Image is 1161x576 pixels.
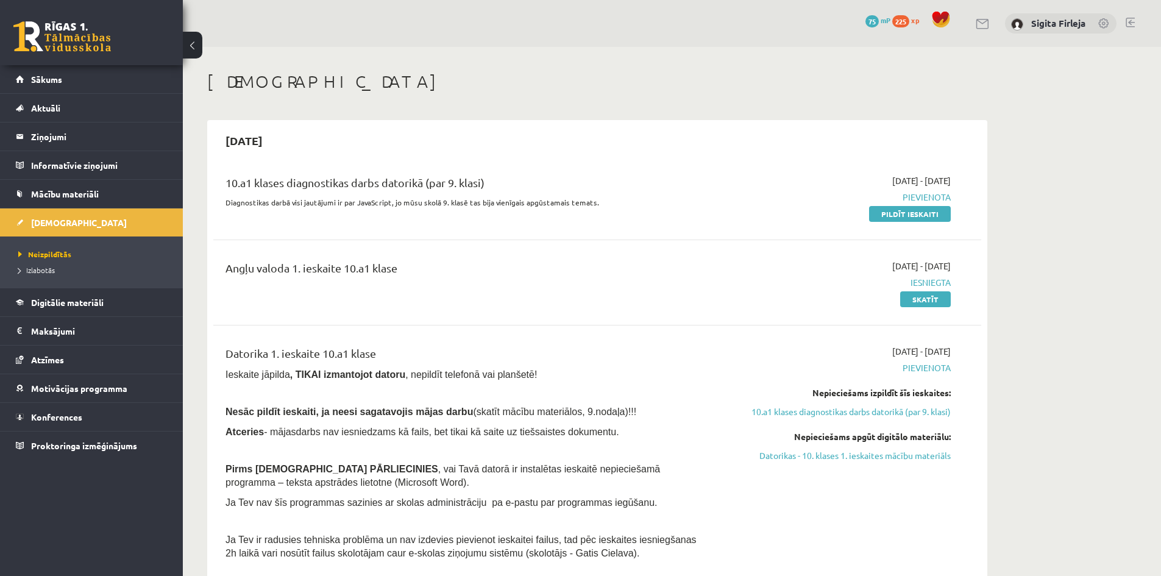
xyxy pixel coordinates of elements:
div: Nepieciešams apgūt digitālo materiālu: [721,430,951,443]
span: Mācību materiāli [31,188,99,199]
a: 10.a1 klases diagnostikas darbs datorikā (par 9. klasi) [721,405,951,418]
p: Diagnostikas darbā visi jautājumi ir par JavaScript, jo mūsu skolā 9. klasē tas bija vienīgais ap... [225,197,703,208]
span: 75 [865,15,879,27]
span: Proktoringa izmēģinājums [31,440,137,451]
legend: Ziņojumi [31,123,168,151]
a: Skatīt [900,291,951,307]
a: Sākums [16,65,168,93]
a: Neizpildītās [18,249,171,260]
span: Digitālie materiāli [31,297,104,308]
div: 10.a1 klases diagnostikas darbs datorikā (par 9. klasi) [225,174,703,197]
a: Rīgas 1. Tālmācības vidusskola [13,21,111,52]
span: Neizpildītās [18,249,71,259]
span: [DATE] - [DATE] [892,174,951,187]
span: xp [911,15,919,25]
img: Sigita Firleja [1011,18,1023,30]
h2: [DATE] [213,126,275,155]
a: [DEMOGRAPHIC_DATA] [16,208,168,236]
span: Pievienota [721,191,951,204]
span: , vai Tavā datorā ir instalētas ieskaitē nepieciešamā programma – teksta apstrādes lietotne (Micr... [225,464,660,488]
span: Ja Tev ir radusies tehniska problēma un nav izdevies pievienot ieskaitei failus, tad pēc ieskaite... [225,535,697,558]
span: Ja Tev nav šīs programmas sazinies ar skolas administrāciju pa e-pastu par programmas iegūšanu. [225,497,657,508]
span: [DATE] - [DATE] [892,260,951,272]
a: Atzīmes [16,346,168,374]
span: [DEMOGRAPHIC_DATA] [31,217,127,228]
a: 75 mP [865,15,890,25]
h1: [DEMOGRAPHIC_DATA] [207,71,987,92]
span: Motivācijas programma [31,383,127,394]
a: Izlabotās [18,265,171,276]
span: Nesāc pildīt ieskaiti, ja neesi sagatavojis mājas darbu [225,407,473,417]
div: Nepieciešams izpildīt šīs ieskaites: [721,386,951,399]
a: Digitālie materiāli [16,288,168,316]
a: Aktuāli [16,94,168,122]
a: Pildīt ieskaiti [869,206,951,222]
a: Motivācijas programma [16,374,168,402]
span: Pirms [DEMOGRAPHIC_DATA] PĀRLIECINIES [225,464,438,474]
a: Mācību materiāli [16,180,168,208]
span: (skatīt mācību materiālos, 9.nodaļa)!!! [473,407,636,417]
span: 225 [892,15,909,27]
span: Ieskaite jāpilda , nepildīt telefonā vai planšetē! [225,369,537,380]
span: Atzīmes [31,354,64,365]
legend: Maksājumi [31,317,168,345]
a: Ziņojumi [16,123,168,151]
span: Izlabotās [18,265,55,275]
span: Pievienota [721,361,951,374]
span: Aktuāli [31,102,60,113]
span: Iesniegta [721,276,951,289]
span: Konferences [31,411,82,422]
a: Sigita Firleja [1031,17,1085,29]
span: mP [881,15,890,25]
a: Informatīvie ziņojumi [16,151,168,179]
span: - mājasdarbs nav iesniedzams kā fails, bet tikai kā saite uz tiešsaistes dokumentu. [225,427,619,437]
b: Atceries [225,427,264,437]
a: Maksājumi [16,317,168,345]
a: Konferences [16,403,168,431]
span: Sākums [31,74,62,85]
a: Proktoringa izmēģinājums [16,432,168,460]
div: Angļu valoda 1. ieskaite 10.a1 klase [225,260,703,282]
span: [DATE] - [DATE] [892,345,951,358]
legend: Informatīvie ziņojumi [31,151,168,179]
a: 225 xp [892,15,925,25]
div: Datorika 1. ieskaite 10.a1 klase [225,345,703,368]
b: , TIKAI izmantojot datoru [290,369,405,380]
a: Datorikas - 10. klases 1. ieskaites mācību materiāls [721,449,951,462]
